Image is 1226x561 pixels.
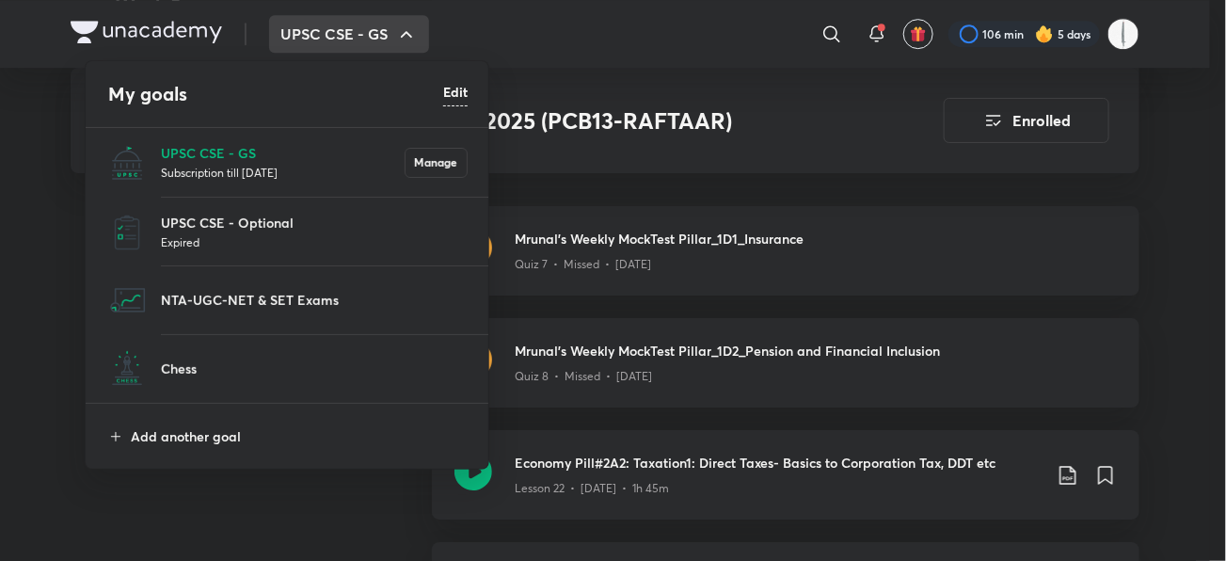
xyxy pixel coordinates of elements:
img: UPSC CSE - GS [108,144,146,182]
img: UPSC CSE - Optional [108,214,146,251]
h6: Edit [443,82,468,102]
button: Manage [405,148,468,178]
p: Add another goal [131,426,468,446]
p: Expired [161,232,468,251]
p: Subscription till [DATE] [161,163,405,182]
p: UPSC CSE - Optional [161,213,468,232]
p: UPSC CSE - GS [161,143,405,163]
h4: My goals [108,80,443,108]
img: NTA-UGC-NET & SET Exams [108,281,146,319]
p: NTA-UGC-NET & SET Exams [161,290,468,310]
p: Chess [161,359,468,378]
img: Chess [108,350,146,388]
